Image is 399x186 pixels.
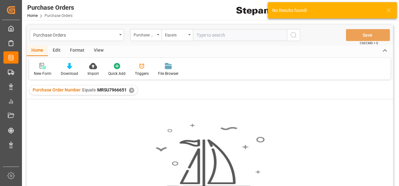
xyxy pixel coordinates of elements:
[134,31,155,38] div: Purchase Order Number
[65,45,89,56] div: Format
[135,71,149,76] div: Triggers
[34,71,51,76] div: New Form
[30,29,124,41] button: open menu
[108,71,125,76] div: Quick Add
[158,71,178,76] div: File Browser
[129,88,134,93] div: ✕
[33,87,81,92] span: Purchase Order Number
[27,3,74,12] div: Purchase Orders
[27,13,38,18] a: Home
[61,71,78,76] div: Download
[130,29,162,41] button: open menu
[162,29,193,41] button: open menu
[360,41,378,45] span: Ctrl/CMD + S
[165,31,186,38] div: Equals
[33,31,117,39] div: Purchase Orders
[287,29,300,41] button: search button
[48,45,65,56] div: Edit
[82,87,96,92] span: Equals
[346,29,390,41] button: Save
[89,45,108,56] div: View
[272,7,380,14] div: No Results found!
[27,45,48,56] div: Home
[97,87,127,92] span: MRSU7966651
[236,5,282,16] img: Stepan_Company_logo.svg.png_1713531530.png
[88,71,99,76] div: Import
[193,29,287,41] input: Type to search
